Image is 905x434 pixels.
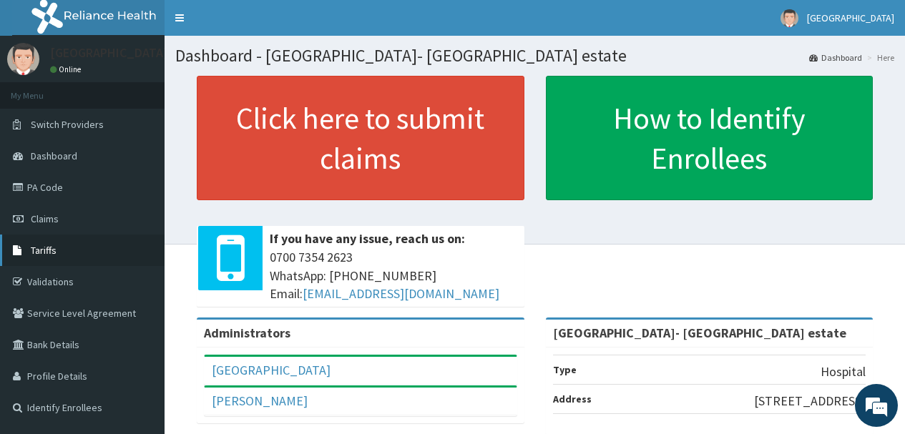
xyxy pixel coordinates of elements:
[50,64,84,74] a: Online
[7,285,273,335] textarea: Type your message and hit 'Enter'
[553,363,577,376] b: Type
[807,11,894,24] span: [GEOGRAPHIC_DATA]
[31,118,104,131] span: Switch Providers
[31,244,57,257] span: Tariffs
[31,212,59,225] span: Claims
[175,46,894,65] h1: Dashboard - [GEOGRAPHIC_DATA]- [GEOGRAPHIC_DATA] estate
[7,43,39,75] img: User Image
[204,325,290,341] b: Administrators
[553,325,846,341] strong: [GEOGRAPHIC_DATA]- [GEOGRAPHIC_DATA] estate
[26,71,58,107] img: d_794563401_company_1708531726252_794563401
[212,362,331,378] a: [GEOGRAPHIC_DATA]
[31,149,77,162] span: Dashboard
[83,127,197,272] span: We're online!
[821,363,866,381] p: Hospital
[270,230,465,247] b: If you have any issue, reach us on:
[270,248,517,303] span: 0700 7354 2623 WhatsApp: [PHONE_NUMBER] Email:
[50,46,168,59] p: [GEOGRAPHIC_DATA]
[553,393,592,405] b: Address
[303,285,499,302] a: [EMAIL_ADDRESS][DOMAIN_NAME]
[754,392,866,410] p: [STREET_ADDRESS]
[809,51,862,64] a: Dashboard
[546,76,874,200] a: How to Identify Enrollees
[74,80,240,99] div: Chat with us now
[235,7,269,41] div: Minimize live chat window
[864,51,894,64] li: Here
[197,76,524,200] a: Click here to submit claims
[212,393,308,409] a: [PERSON_NAME]
[781,9,798,27] img: User Image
